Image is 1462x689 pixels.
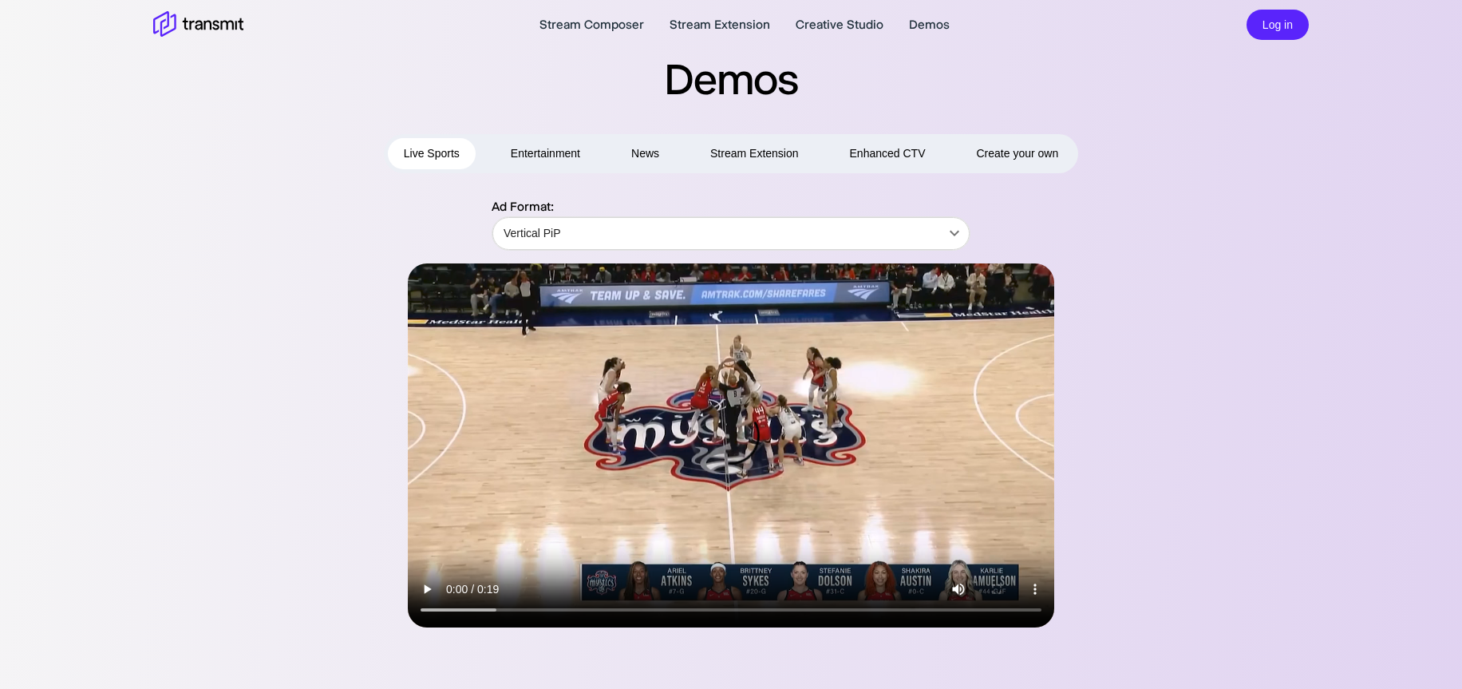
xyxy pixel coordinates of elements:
[909,15,950,34] a: Demos
[492,197,970,216] p: Ad Format:
[976,144,1058,164] span: Create your own
[615,138,675,169] button: News
[1247,16,1309,31] a: Log in
[834,138,942,169] button: Enhanced CTV
[539,15,644,34] a: Stream Composer
[388,138,476,169] button: Live Sports
[1247,10,1309,41] button: Log in
[960,138,1074,169] button: Create your own
[796,15,883,34] a: Creative Studio
[118,51,1344,107] h2: Demos
[492,211,970,255] div: Vertical PiP
[670,15,770,34] a: Stream Extension
[694,138,815,169] button: Stream Extension
[495,138,596,169] button: Entertainment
